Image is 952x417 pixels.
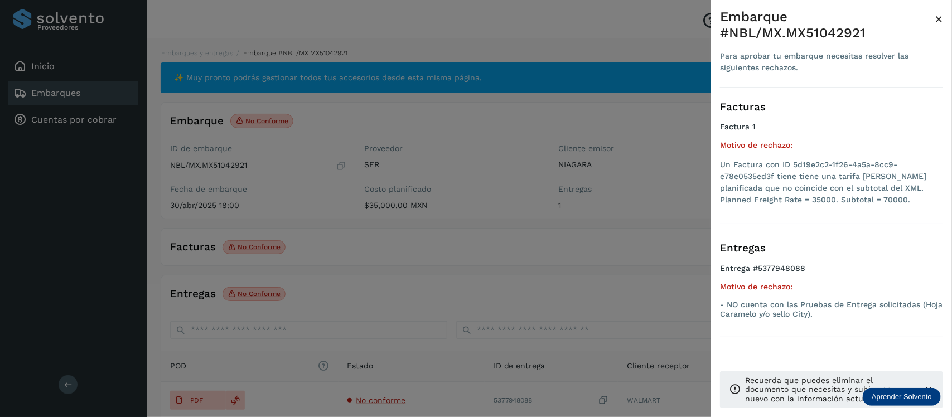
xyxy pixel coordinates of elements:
[720,282,943,292] h5: Motivo de rechazo:
[720,101,943,114] h3: Facturas
[720,159,943,206] li: Un Factura con ID 5d19e2c2-1f26-4a5a-8cc9-e78e0535ed3f tiene tiene una tarifa [PERSON_NAME] plani...
[720,242,943,255] h3: Entregas
[720,300,943,319] p: - NO cuenta con las Pruebas de Entrega solicitadas (Hoja Caramelo y/o sello City).
[872,392,932,401] p: Aprender Solvento
[720,50,935,74] div: Para aprobar tu embarque necesitas resolver las siguientes rechazos.
[720,122,943,132] h4: Factura 1
[720,140,943,150] h5: Motivo de rechazo:
[935,9,943,29] button: Close
[863,388,941,406] div: Aprender Solvento
[720,264,943,282] h4: Entrega #5377948088
[745,376,914,404] p: Recuerda que puedes eliminar el documento que necesitas y subir uno nuevo con la información actu...
[935,11,943,27] span: ×
[720,9,935,41] div: Embarque #NBL/MX.MX51042921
